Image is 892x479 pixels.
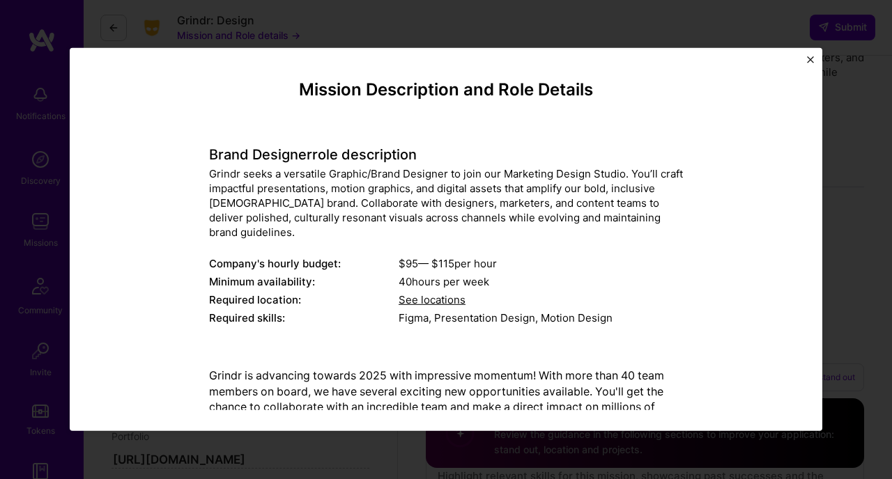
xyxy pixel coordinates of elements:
[209,292,399,307] div: Required location:
[209,311,399,325] div: Required skills:
[209,146,683,163] h4: Brand Designer role description
[399,311,683,325] div: Figma, Presentation Design, Motion Design
[399,293,466,306] span: See locations
[399,274,683,289] div: 40 hours per week
[399,256,683,271] div: $ 95 — $ 115 per hour
[209,274,399,289] div: Minimum availability:
[807,56,814,71] button: Close
[209,368,683,446] p: Grindr is advancing towards 2025 with impressive momentum! With more than 40 team members on boar...
[209,80,683,100] h4: Mission Description and Role Details
[209,166,683,239] div: Grindr seeks a versatile Graphic/Brand Designer to join our Marketing Design Studio. You’ll craft...
[209,256,399,271] div: Company's hourly budget:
